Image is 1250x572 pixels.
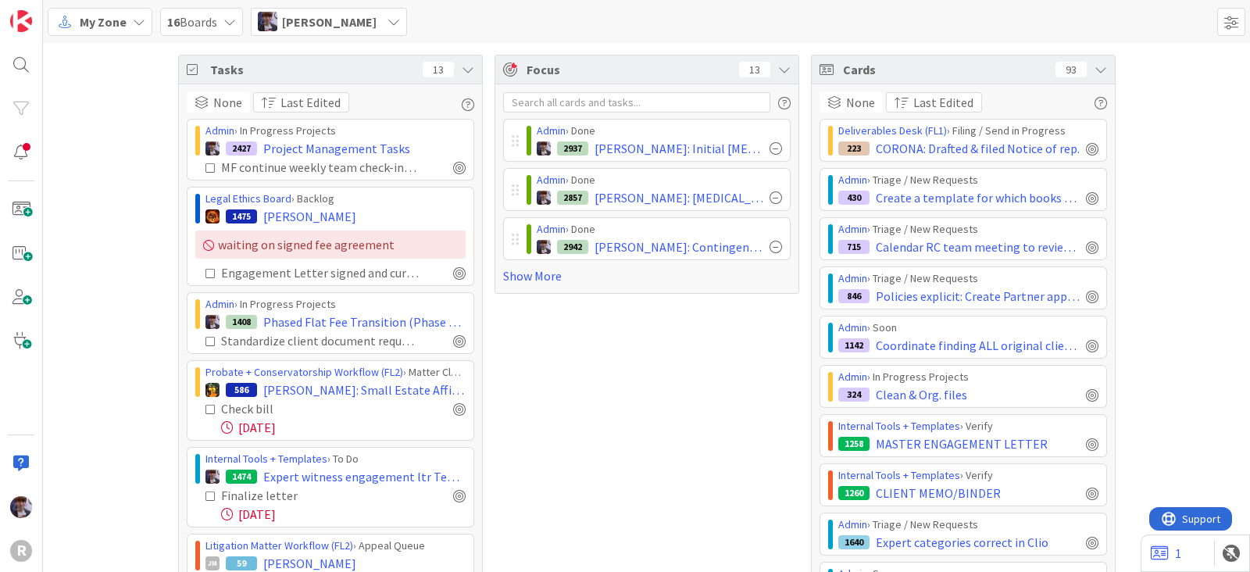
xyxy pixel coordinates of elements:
[253,92,349,113] button: Last Edited
[263,467,466,486] span: Expert witness engagement ltr Template
[838,517,1098,533] div: › Triage / New Requests
[205,296,466,313] div: › In Progress Projects
[838,418,1098,434] div: › Verify
[838,172,1098,188] div: › Triage / New Requests
[10,540,32,562] div: R
[167,13,217,31] span: Boards
[527,60,727,79] span: Focus
[205,297,234,311] a: Admin
[205,538,353,552] a: Litigation Matter Workflow (FL2)
[557,240,588,254] div: 2942
[10,10,32,32] img: Visit kanbanzone.com
[263,139,410,158] span: Project Management Tasks
[226,383,257,397] div: 586
[205,209,220,223] img: TR
[226,470,257,484] div: 1474
[226,209,257,223] div: 1475
[913,93,973,112] span: Last Edited
[876,533,1048,552] span: Expert categories correct in Clio
[838,320,1098,336] div: › Soon
[205,123,466,139] div: › In Progress Projects
[263,313,466,331] span: Phased Flat Fee Transition (Phase 1: Paid Consultation)
[537,172,782,188] div: › Done
[838,123,947,138] a: Deliverables Desk (FL1)
[213,93,242,112] span: None
[838,320,867,334] a: Admin
[537,191,551,205] img: ML
[503,92,770,113] input: Search all cards and tasks...
[205,556,220,570] div: JM
[838,173,867,187] a: Admin
[210,60,415,79] span: Tasks
[1151,544,1181,563] a: 1
[205,315,220,329] img: ML
[221,331,419,350] div: Standardize client document requests & implement to early in the process TWR and INC review curre...
[503,266,791,285] a: Show More
[595,238,763,256] span: [PERSON_NAME]: Contingent fee - edited Clio billing type, card custom field & Admin auto billing ...
[205,191,466,207] div: › Backlog
[33,2,71,21] span: Support
[595,139,763,158] span: [PERSON_NAME]: Initial [MEDICAL_DATA] payment received💲 Inform MRR when payment received
[838,369,1098,385] div: › In Progress Projects
[838,123,1098,139] div: › Filing / Send in Progress
[838,141,870,156] div: 223
[221,158,419,177] div: MF continue weekly team check-ins until automated from [GEOGRAPHIC_DATA]; concerns re paralegals ...
[838,517,867,531] a: Admin
[205,383,220,397] img: MR
[838,271,867,285] a: Admin
[205,452,327,466] a: Internal Tools + Templates
[263,207,356,226] span: [PERSON_NAME]
[205,470,220,484] img: ML
[876,336,1080,355] span: Coordinate finding ALL original client documents with [PERSON_NAME] & coordinate with clients to ...
[838,270,1098,287] div: › Triage / New Requests
[205,191,291,206] a: Legal Ethics Board
[846,93,875,112] span: None
[282,13,377,31] span: [PERSON_NAME]
[886,92,982,113] button: Last Edited
[205,141,220,156] img: ML
[258,12,277,31] img: ML
[838,221,1098,238] div: › Triage / New Requests
[537,123,566,138] a: Admin
[876,238,1080,256] span: Calendar RC team meeting to review using electronic exhibits once TRW completed [PERSON_NAME] clo...
[423,62,454,77] div: 13
[537,222,566,236] a: Admin
[876,434,1048,453] span: MASTER ENGAGEMENT LETTER
[205,365,403,379] a: Probate + Conservatorship Workflow (FL2)
[595,188,763,207] span: [PERSON_NAME]: [MEDICAL_DATA] payment received - send link to [PERSON_NAME] w copy of the signed ...
[838,338,870,352] div: 1142
[557,191,588,205] div: 2857
[226,556,257,570] div: 59
[226,315,257,329] div: 1408
[838,468,960,482] a: Internal Tools + Templates
[838,419,960,433] a: Internal Tools + Templates
[876,139,1080,158] span: CORONA: Drafted & filed Notice of rep.
[167,14,180,30] b: 16
[221,399,357,418] div: Check bill
[557,141,588,156] div: 2937
[263,381,466,399] span: [PERSON_NAME]: Small Estate Affidavit
[221,505,466,524] div: [DATE]
[838,388,870,402] div: 324
[838,222,867,236] a: Admin
[537,123,782,139] div: › Done
[537,221,782,238] div: › Done
[205,538,466,554] div: › Appeal Queue
[80,13,127,31] span: My Zone
[280,93,341,112] span: Last Edited
[838,437,870,451] div: 1258
[205,451,466,467] div: › To Do
[838,240,870,254] div: 715
[739,62,770,77] div: 13
[838,370,867,384] a: Admin
[226,141,257,156] div: 2427
[195,231,466,259] div: waiting on signed fee agreement
[838,467,1098,484] div: › Verify
[205,123,234,138] a: Admin
[205,364,466,381] div: › Matter Closing in Progress
[537,141,551,156] img: ML
[838,486,870,500] div: 1260
[876,287,1080,306] span: Policies explicit: Create Partner approved templates - fix eng. ltr to include where to send chec...
[221,418,466,437] div: [DATE]
[876,385,967,404] span: Clean & Org. files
